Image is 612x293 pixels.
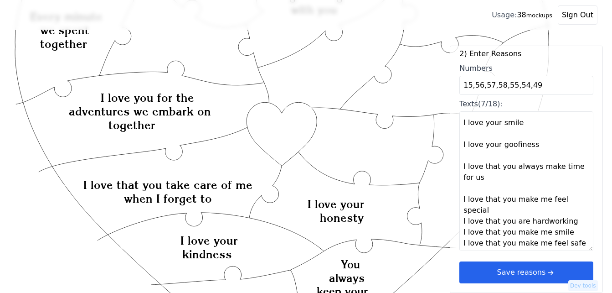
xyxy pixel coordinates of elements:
button: Save reasonsarrow right short [459,262,593,283]
textarea: Texts(7/18): [459,111,593,251]
text: I love you for the [101,91,194,105]
span: Usage: [492,10,517,19]
text: always [329,272,365,285]
text: together [40,37,87,51]
button: Sign Out [558,5,597,25]
small: mockups [526,12,552,19]
text: I love that you take care of me [83,178,252,192]
span: (7/18): [478,99,503,108]
text: we spent [40,23,90,37]
button: Dev tools [568,280,598,291]
div: 38 [492,10,552,21]
svg: arrow right short [545,267,555,277]
label: 2) Enter Reasons [459,48,593,59]
text: when I forget to [124,192,212,205]
input: Numbers [459,76,593,95]
text: You [341,258,360,272]
div: Texts [459,99,593,110]
text: adventures we embark on [69,105,211,118]
text: I love your [180,234,238,248]
text: honesty [320,211,364,225]
div: Numbers [459,63,593,74]
text: I love your [308,197,365,211]
text: together [108,118,155,132]
text: kindness [182,248,232,262]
